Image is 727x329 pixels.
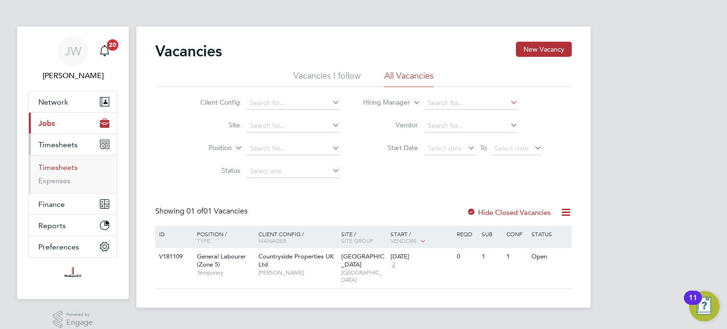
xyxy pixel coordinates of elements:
[29,91,117,112] button: Network
[247,142,340,155] input: Search for...
[341,237,373,244] span: Site Group
[247,165,340,178] input: Select one
[28,267,117,282] a: Go to home page
[38,221,66,230] span: Reports
[363,143,418,152] label: Start Date
[247,119,340,133] input: Search for...
[477,142,489,154] span: To
[66,311,93,319] span: Powered by
[29,215,117,236] button: Reports
[339,226,389,249] div: Site /
[29,194,117,214] button: Finance
[247,97,340,110] input: Search for...
[177,143,232,153] label: Position
[390,253,452,261] div: [DATE]
[38,119,55,128] span: Jobs
[95,36,114,66] a: 20
[186,206,248,216] span: 01 Vacancies
[425,97,518,110] input: Search for...
[495,144,529,152] span: Select date
[388,226,454,249] div: Start /
[29,155,117,193] div: Timesheets
[425,119,518,133] input: Search for...
[28,70,117,81] span: Jack Williams
[479,226,504,242] div: Sub
[186,166,240,175] label: Status
[186,98,240,107] label: Client Config
[363,121,418,129] label: Vendor
[29,113,117,133] button: Jobs
[454,248,479,266] div: 0
[258,269,337,276] span: [PERSON_NAME]
[341,252,384,268] span: [GEOGRAPHIC_DATA]
[529,248,570,266] div: Open
[467,208,551,217] label: Hide Closed Vacancies
[53,311,93,329] a: Powered byEngage
[66,319,93,327] span: Engage
[689,298,697,310] div: 11
[529,226,570,242] div: Status
[390,237,417,244] span: Vendors
[689,291,719,321] button: Open Resource Center, 11 new notifications
[504,248,529,266] div: 1
[62,267,83,282] img: madigangill-logo-retina.png
[38,176,71,185] a: Expenses
[504,226,529,242] div: Conf
[454,226,479,242] div: Reqd
[38,98,68,107] span: Network
[17,27,129,299] nav: Main navigation
[258,237,286,244] span: Manager
[65,45,81,57] span: JW
[390,261,397,269] span: 2
[157,226,190,242] div: ID
[38,163,78,172] a: Timesheets
[190,226,256,249] div: Position /
[428,144,462,152] span: Select date
[186,206,204,216] span: 01 of
[107,39,118,51] span: 20
[355,98,410,107] label: Hiring Manager
[197,269,254,276] span: Temporary
[38,242,79,251] span: Preferences
[197,252,246,268] span: General Labourer (Zone 5)
[28,36,117,81] a: JW[PERSON_NAME]
[29,134,117,155] button: Timesheets
[155,206,249,216] div: Showing
[186,121,240,129] label: Site
[197,237,210,244] span: Type
[293,70,361,87] li: Vacancies I follow
[29,236,117,257] button: Preferences
[256,226,339,249] div: Client Config /
[38,200,65,209] span: Finance
[38,140,78,149] span: Timesheets
[479,248,504,266] div: 1
[157,248,190,266] div: V181109
[258,252,334,268] span: Countryside Properties UK Ltd
[341,269,386,284] span: [GEOGRAPHIC_DATA]
[384,70,434,87] li: All Vacancies
[155,42,222,61] h2: Vacancies
[516,42,572,57] button: New Vacancy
